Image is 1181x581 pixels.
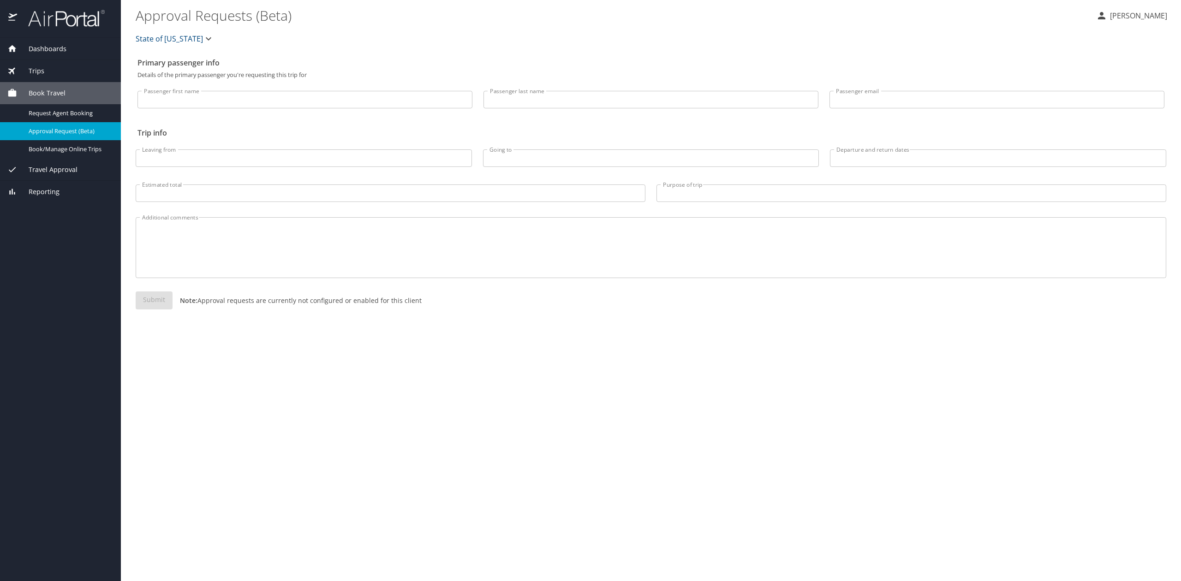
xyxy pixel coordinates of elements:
span: Dashboards [17,44,66,54]
p: [PERSON_NAME] [1107,10,1167,21]
img: airportal-logo.png [18,9,105,27]
h2: Trip info [137,125,1164,140]
p: Details of the primary passenger you're requesting this trip for [137,72,1164,78]
span: Reporting [17,187,60,197]
span: Approval Request (Beta) [29,127,110,136]
span: Trips [17,66,44,76]
button: [PERSON_NAME] [1092,7,1171,24]
h2: Primary passenger info [137,55,1164,70]
span: State of [US_STATE] [136,32,203,45]
button: State of [US_STATE] [132,30,218,48]
span: Book Travel [17,88,66,98]
strong: Note: [180,296,197,305]
img: icon-airportal.png [8,9,18,27]
span: Travel Approval [17,165,78,175]
span: Book/Manage Online Trips [29,145,110,154]
span: Request Agent Booking [29,109,110,118]
h1: Approval Requests (Beta) [136,1,1089,30]
p: Approval requests are currently not configured or enabled for this client [173,296,422,305]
